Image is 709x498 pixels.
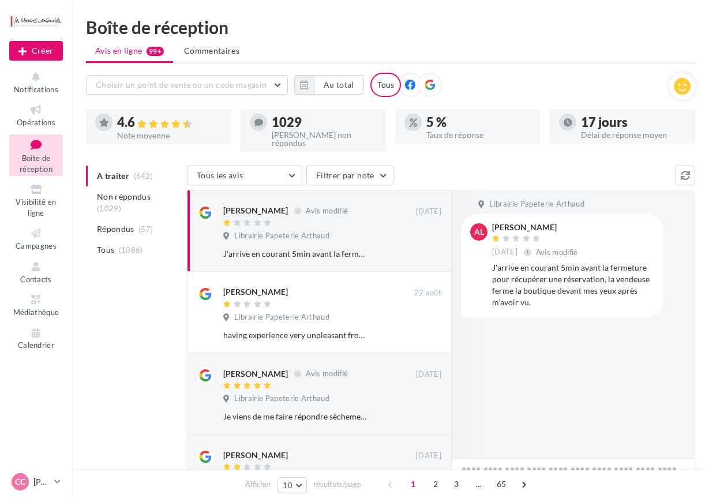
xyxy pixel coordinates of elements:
span: Boîte de réception [20,153,52,174]
span: [DATE] [492,247,517,257]
div: Délai de réponse moyen [581,131,686,139]
span: 65 [492,475,511,493]
button: Filtrer par note [306,166,393,185]
span: Médiathèque [13,308,59,317]
span: Répondus [97,223,134,235]
a: Médiathèque [9,291,63,319]
span: Contacts [20,275,52,284]
span: Avis modifié [306,369,348,378]
button: Créer [9,41,63,61]
span: CC [15,476,25,488]
span: Choisir un point de vente ou un code magasin [96,80,267,89]
div: [PERSON_NAME] [223,368,288,380]
span: Librairie Papeterie Arthaud [234,394,329,404]
a: Boîte de réception [9,134,63,177]
div: J'arrive en courant 5min avant la fermeture pour récupérer une réservation, la vendeuse ferme la ... [492,262,654,308]
span: Librairie Papeterie Arthaud [234,231,329,241]
button: 10 [277,477,307,493]
button: Choisir un point de vente ou un code magasin [86,75,288,95]
span: Calendrier [18,341,54,350]
span: Campagnes [16,241,57,250]
div: [PERSON_NAME] [223,286,288,298]
div: [PERSON_NAME] [492,223,580,231]
span: Librairie Papeterie Arthaud [234,312,329,323]
a: CC [PERSON_NAME] [9,471,63,493]
div: [PERSON_NAME] [223,205,288,216]
span: Librairie Papeterie Arthaud [489,199,584,209]
span: [DATE] [416,207,441,217]
div: 17 jours [581,116,686,129]
span: 22 août [414,288,441,298]
div: Taux de réponse [426,131,531,139]
div: having experience very unpleasant from the sales staff she was forbidding my son to touch the boo... [223,329,366,341]
div: 4.6 [117,116,222,129]
div: [PERSON_NAME] [223,450,288,461]
span: Avis modifié [306,206,348,215]
span: Afficher [245,479,271,490]
span: [DATE] [416,369,441,380]
span: Tous [97,244,114,256]
span: 10 [283,481,292,490]
button: Notifications [9,68,63,96]
span: 2 [426,475,445,493]
a: Contacts [9,258,63,286]
div: Tous [370,73,401,97]
span: Notifications [14,85,58,94]
span: Visibilité en ligne [16,197,56,218]
button: Au total [294,75,364,95]
button: Tous les avis [187,166,302,185]
div: Nouvelle campagne [9,41,63,61]
div: Note moyenne [117,132,222,140]
div: Je viens de me faire répondre sèchement par une jeune vendeuse du rayon jeunesse à qui je voulais... [223,411,366,422]
span: Avis modifié [536,248,578,257]
div: 5 % [426,116,531,129]
span: (1029) [97,204,121,213]
span: ... [470,475,488,493]
span: (57) [138,224,153,234]
span: Non répondus [97,191,151,203]
button: Au total [314,75,364,95]
div: J'arrive en courant 5min avant la fermeture pour récupérer une réservation, la vendeuse ferme la ... [223,248,366,260]
div: 1029 [272,116,377,129]
a: Campagnes [9,224,63,253]
span: 3 [447,475,466,493]
span: 1 [404,475,422,493]
span: (1086) [119,245,143,254]
a: Opérations [9,101,63,129]
span: AL [474,226,484,238]
span: résultats/page [313,479,361,490]
a: Visibilité en ligne [9,181,63,220]
div: [PERSON_NAME] non répondus [272,131,377,147]
a: Calendrier [9,324,63,353]
span: [DATE] [416,451,441,461]
span: Opérations [17,118,55,127]
div: Boîte de réception [86,18,695,36]
span: Tous les avis [197,170,243,180]
p: [PERSON_NAME] [33,476,50,488]
span: Commentaires [184,46,239,55]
